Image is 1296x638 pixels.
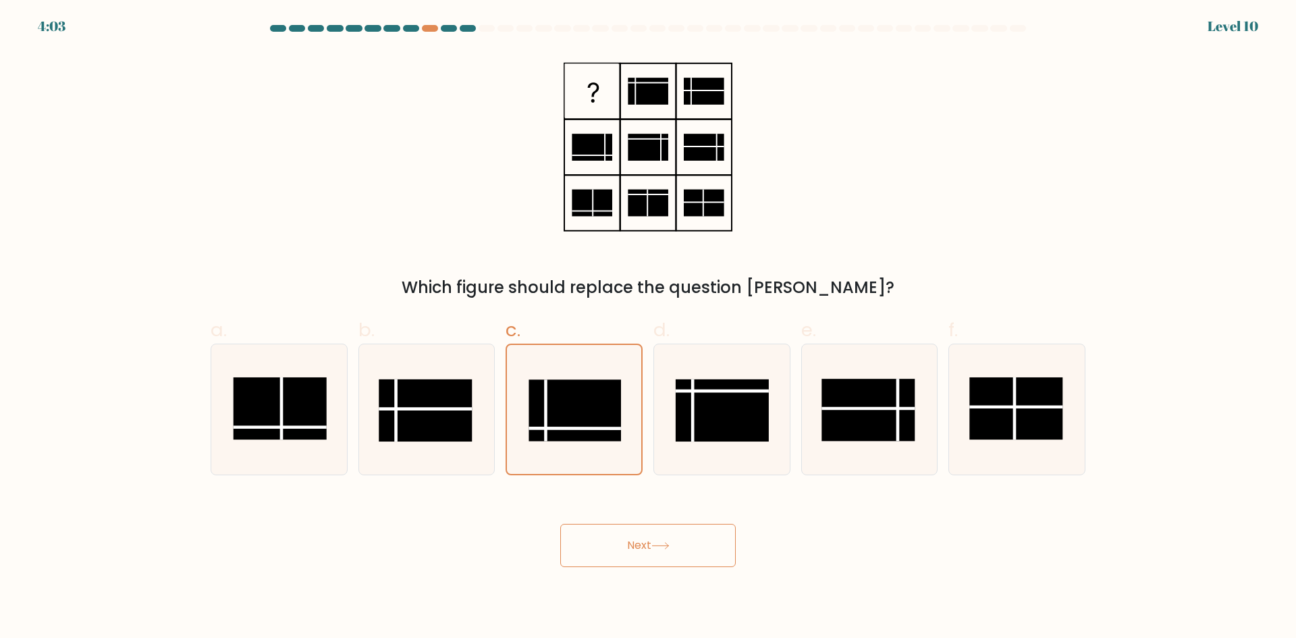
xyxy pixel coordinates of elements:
div: 4:03 [38,16,65,36]
span: c. [506,317,520,343]
button: Next [560,524,736,567]
div: Which figure should replace the question [PERSON_NAME]? [219,275,1077,300]
span: a. [211,317,227,343]
span: b. [358,317,375,343]
span: f. [948,317,958,343]
div: Level 10 [1208,16,1258,36]
span: d. [653,317,670,343]
span: e. [801,317,816,343]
